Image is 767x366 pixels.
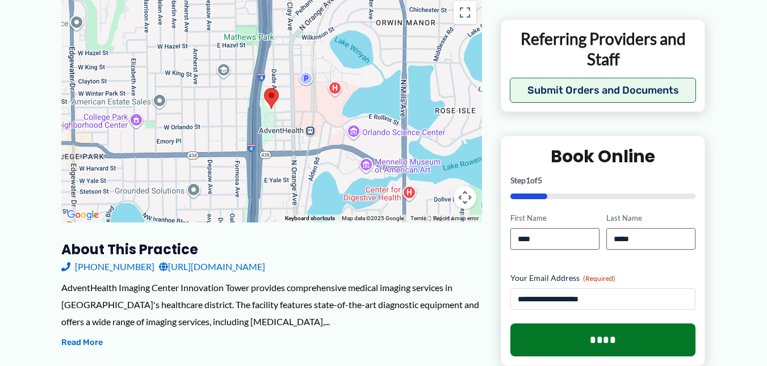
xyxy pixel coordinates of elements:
label: Last Name [606,213,695,224]
button: Map camera controls [454,186,476,209]
label: First Name [510,213,600,224]
div: AdventHealth Imaging Center Innovation Tower provides comprehensive medical imaging services in [... [61,279,482,330]
a: [PHONE_NUMBER] [61,258,154,275]
a: [URL][DOMAIN_NAME] [159,258,265,275]
a: Report a map error [433,215,479,221]
label: Your Email Address [510,272,696,283]
h3: About this practice [61,241,482,258]
span: (Required) [583,274,615,282]
h2: Book Online [510,145,696,167]
a: Open this area in Google Maps (opens a new window) [64,208,102,222]
a: Terms (opens in new tab) [410,215,426,221]
p: Referring Providers and Staff [510,28,697,69]
button: Toggle fullscreen view [454,1,476,24]
span: 1 [526,175,530,185]
button: Read More [61,336,103,350]
span: Map data ©2025 Google [342,215,404,221]
p: Step of [510,176,696,184]
button: Submit Orders and Documents [510,78,697,103]
span: 5 [538,175,542,185]
img: Google [64,208,102,222]
button: Keyboard shortcuts [285,214,335,222]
